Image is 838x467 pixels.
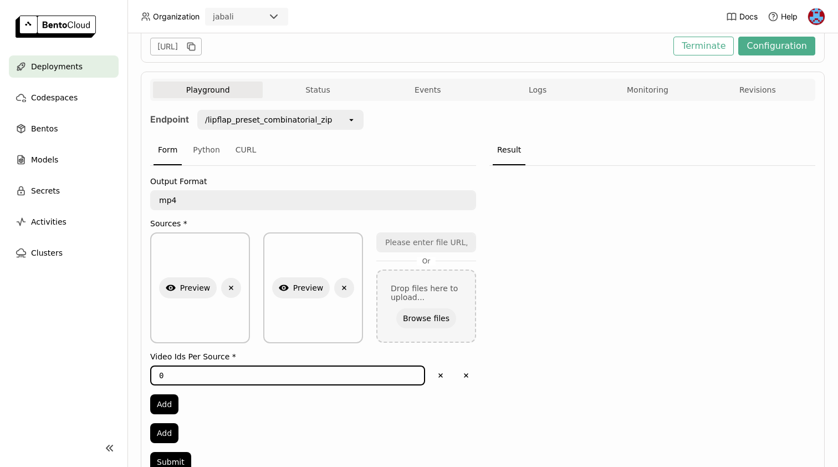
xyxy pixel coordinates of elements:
svg: Delete [436,370,446,380]
button: Terminate [673,37,734,55]
span: Codespaces [31,91,78,104]
button: Events [373,82,483,98]
svg: Show [279,283,289,293]
img: logo [16,16,96,38]
div: jabali [213,11,234,22]
a: Docs [726,11,758,22]
svg: Delete [461,370,471,380]
svg: Delete [339,283,349,293]
a: Codespaces [9,87,119,109]
input: Selected /lipflap_preset_combinatorial_zip. [333,114,334,125]
label: Video Ids Per Source * [150,352,476,361]
button: Preview [272,277,330,298]
button: Preview [159,277,217,298]
button: Configuration [738,37,815,55]
textarea: mp4 [151,191,475,209]
span: Clusters [31,246,63,260]
span: Deployments [31,60,83,73]
button: Add [150,423,178,443]
span: Models [31,153,58,166]
div: [URL] [150,38,202,55]
span: Docs [739,12,758,22]
a: Secrets [9,180,119,202]
button: Add [150,394,178,414]
div: Python [188,135,224,165]
button: Browse files [396,308,456,328]
input: Selected jabali. [235,12,236,23]
label: Output Format [150,177,476,186]
div: CURL [231,135,261,165]
a: Bentos [9,118,119,140]
svg: Delete [226,283,236,293]
div: Drop files here to upload... [391,284,462,302]
button: Monitoring [592,82,702,98]
img: Sasha Azad [808,8,825,25]
button: Revisions [703,82,813,98]
a: Activities [9,211,119,233]
span: Help [781,12,798,22]
div: Result [493,135,525,165]
strong: Endpoint [150,114,189,125]
div: Help [768,11,798,22]
div: Form [154,135,182,165]
a: Models [9,149,119,171]
div: /lipflap_preset_combinatorial_zip [205,114,332,125]
input: Please enter file URL, for example: https://example.com/file_url [377,233,475,251]
a: Clusters [9,242,119,264]
button: Playground [153,82,263,98]
svg: open [347,115,356,124]
span: Secrets [31,184,60,197]
a: Deployments [9,55,119,78]
span: Logs [529,85,546,95]
span: Organization [153,12,200,22]
span: Bentos [31,122,58,135]
svg: Show [166,283,176,293]
span: Activities [31,215,67,229]
span: Or [417,257,436,266]
label: Sources * [150,219,476,228]
button: Status [263,82,372,98]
